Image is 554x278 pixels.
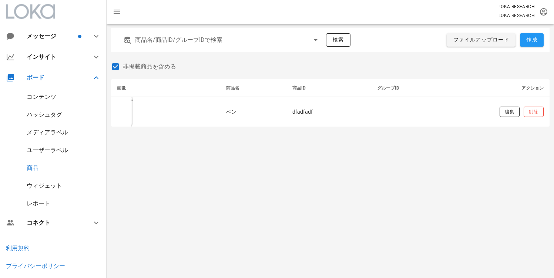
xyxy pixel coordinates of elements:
[6,245,30,252] a: 利用規約
[27,129,68,136] a: メディアラベル
[461,79,550,97] th: アクション
[27,93,56,100] a: コンテンツ
[27,111,62,118] a: ハッシュタグ
[27,182,62,189] a: ウィジェット
[27,74,83,81] div: ボード
[332,37,344,43] span: 検索
[453,37,510,43] span: ファイルアップロード
[27,164,38,171] a: 商品
[500,107,520,117] button: 編集
[226,86,239,91] span: 商品名
[27,53,83,60] div: インサイト
[27,147,68,154] a: ユーザーラベル
[521,86,544,91] span: アクション
[6,262,65,269] a: プライバシーポリシー
[27,219,83,226] div: コネクト
[504,109,514,115] span: 編集
[27,33,77,40] div: メッセージ
[286,79,371,97] th: 商品ID
[377,86,399,91] span: グループID
[123,63,550,70] label: 非掲載商品を含める
[220,79,286,97] th: 商品名
[528,109,538,115] span: 削除
[447,33,516,47] button: ファイルアップロード
[524,107,544,117] button: 削除
[326,33,350,47] button: 検索
[520,33,544,47] button: 作成
[111,79,220,97] th: 画像
[220,97,286,127] td: ペン
[371,79,461,97] th: グループID
[27,200,50,207] a: レポート
[526,37,538,43] span: 作成
[292,86,306,91] span: 商品ID
[286,97,371,127] td: dfadfadf
[498,3,535,10] p: LOKA RESEARCH
[78,35,81,38] span: バッジ
[117,86,126,91] span: 画像
[498,12,535,19] p: LOKA RESEARCH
